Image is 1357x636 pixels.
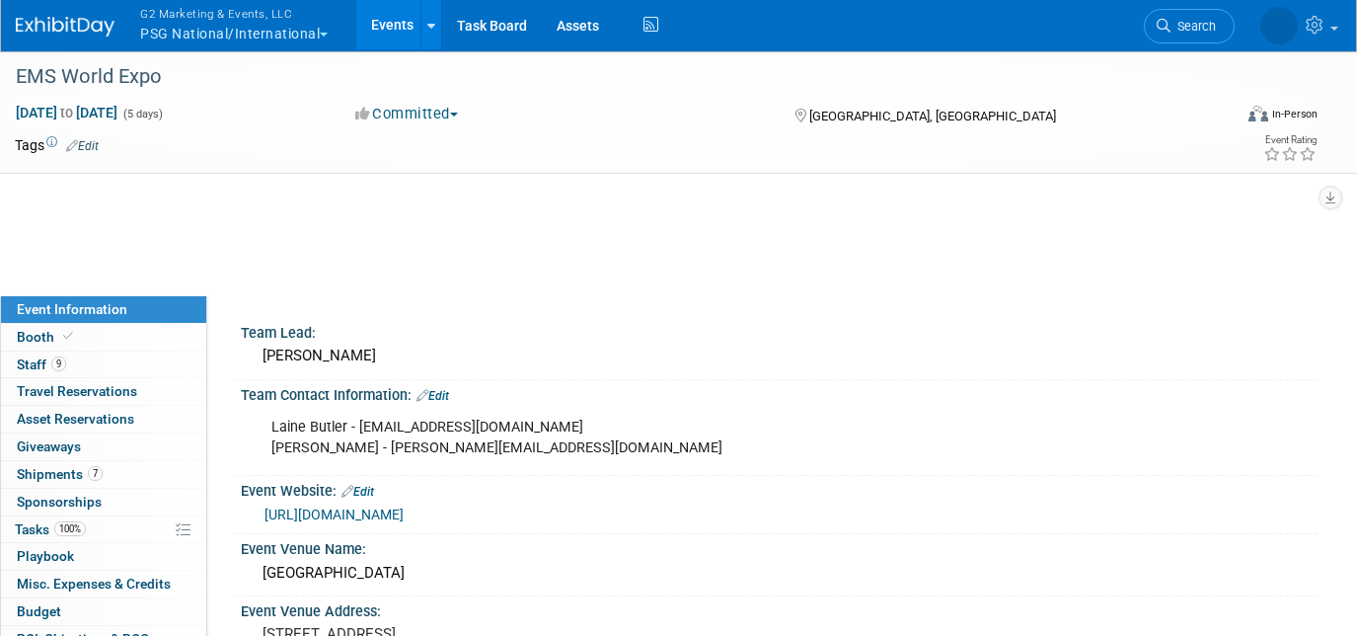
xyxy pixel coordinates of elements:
img: Format-Inperson.png [1248,106,1268,121]
a: Staff9 [1,352,206,378]
span: G2 Marketing & Events, LLC [140,3,328,24]
a: Edit [66,139,99,153]
a: Misc. Expenses & Credits [1,571,206,597]
a: Shipments7 [1,461,206,488]
span: Sponsorships [17,494,102,510]
div: Event Website: [241,476,1318,502]
span: Staff [17,357,66,372]
a: Playbook [1,543,206,570]
span: [DATE] [DATE] [15,104,118,121]
div: [GEOGRAPHIC_DATA] [256,558,1303,589]
span: Event Information [17,301,127,317]
span: Budget [17,603,61,619]
span: Search [1170,19,1216,34]
a: [URL][DOMAIN_NAME] [264,507,404,522]
a: Edit [341,485,374,499]
a: Asset Reservations [1,406,206,433]
a: Event Information [1,296,206,323]
a: Sponsorships [1,489,206,516]
a: Booth [1,324,206,351]
a: Budget [1,598,206,625]
img: ExhibitDay [16,17,114,37]
div: Team Lead: [241,318,1318,343]
div: Laine Butler - [EMAIL_ADDRESS][DOMAIN_NAME] [PERSON_NAME] - [PERSON_NAME][EMAIL_ADDRESS][DOMAIN_N... [258,408,1108,467]
div: [PERSON_NAME] [256,341,1303,371]
span: Shipments [17,466,103,482]
div: EMS World Expo [9,59,1207,95]
a: Edit [416,389,449,403]
img: Laine Butler [1260,7,1298,44]
span: Playbook [17,548,74,564]
div: Event Venue Address: [241,596,1318,621]
span: (5 days) [121,108,163,120]
div: Team Contact Information: [241,380,1318,406]
span: 9 [51,357,66,371]
span: Giveaways [17,438,81,454]
span: Travel Reservations [17,383,137,399]
a: Search [1144,9,1235,43]
span: Booth [17,329,77,345]
a: Giveaways [1,434,206,460]
span: Asset Reservations [17,411,134,427]
span: 100% [54,521,86,536]
i: Booth reservation complete [63,331,73,342]
div: Event Venue Name: [241,534,1318,559]
div: In-Person [1271,107,1318,121]
a: Travel Reservations [1,378,206,405]
span: [GEOGRAPHIC_DATA], [GEOGRAPHIC_DATA] [809,109,1056,123]
a: Tasks100% [1,517,206,543]
div: Event Format [1125,103,1318,132]
span: Tasks [15,521,86,537]
span: 7 [88,466,103,481]
div: Event Rating [1263,135,1317,145]
span: Misc. Expenses & Credits [17,576,171,592]
span: to [57,105,76,120]
button: Committed [348,104,466,124]
td: Tags [15,135,99,155]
